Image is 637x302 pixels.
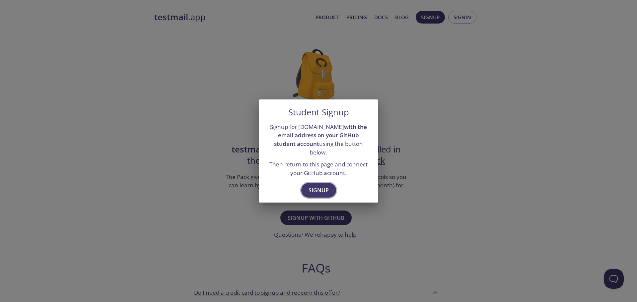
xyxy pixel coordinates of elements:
strong: with the email address on your GitHub student account [274,123,367,148]
h5: Student Signup [288,107,349,117]
span: Signup [309,186,329,195]
p: Signup for [DOMAIN_NAME] using the button below. [267,123,370,157]
button: Signup [301,183,336,198]
p: Then return to this page and connect your GitHub account. [267,160,370,177]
